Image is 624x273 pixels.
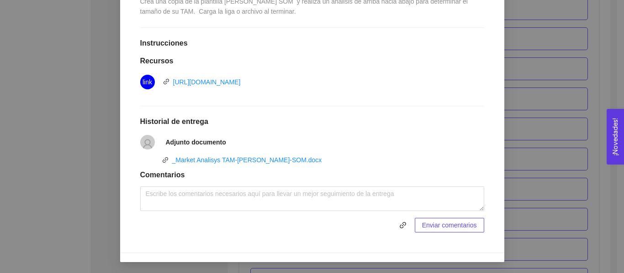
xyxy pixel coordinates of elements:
[166,139,226,146] strong: Adjunto documento
[607,109,624,165] button: Open Feedback Widget
[143,75,152,89] span: link
[172,156,322,164] a: _Market Analisys TAM-[PERSON_NAME]-SOM.docx
[422,220,477,230] span: Enviar comentarios
[396,218,410,232] button: link
[396,221,410,229] span: link
[173,78,241,86] a: [URL][DOMAIN_NAME]
[396,221,410,229] span: link
[142,139,153,149] span: user
[163,78,169,85] span: link
[140,170,484,180] h1: Comentarios
[162,157,169,163] span: link
[140,117,484,126] h1: Historial de entrega
[415,218,484,232] button: Enviar comentarios
[140,39,484,48] h1: Instrucciones
[140,57,484,66] h1: Recursos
